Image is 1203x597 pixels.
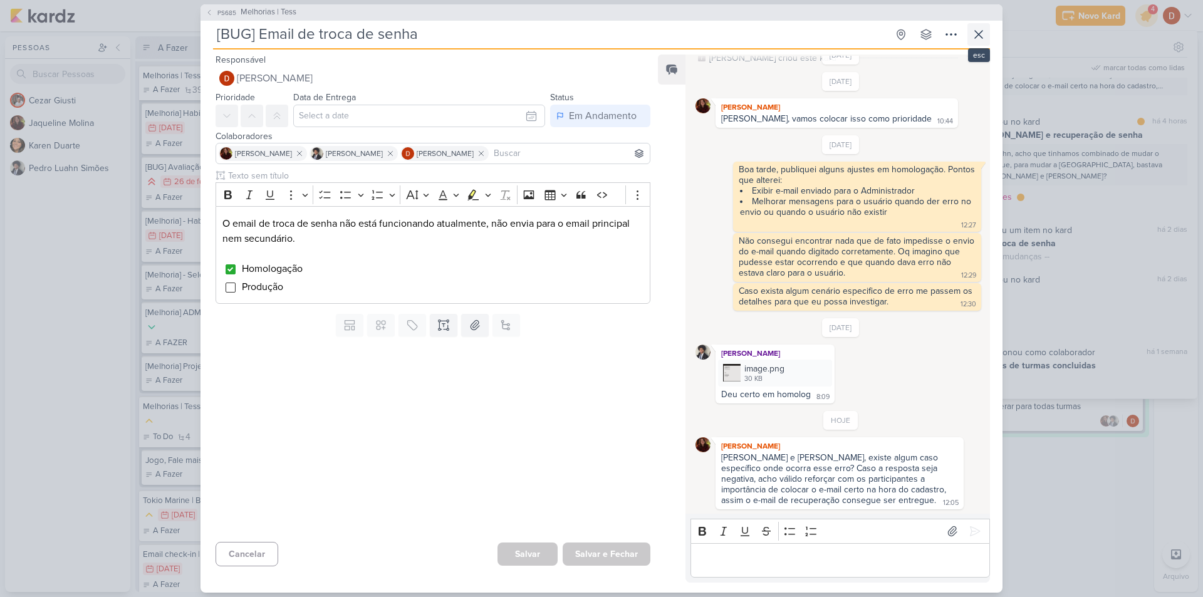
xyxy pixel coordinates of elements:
img: Jaqueline Molina [695,98,711,113]
div: Editor toolbar [690,519,990,543]
img: Pedro Luahn Simões [695,345,711,360]
div: [PERSON_NAME], vamos colocar isso como prioridade [721,113,932,124]
span: [PERSON_NAME] [237,71,313,86]
label: Status [550,92,574,103]
li: Melhorar mensagens para o usuário quando der erro no envio ou quando o usuário não existir [740,196,976,217]
div: image.png [718,360,832,387]
span: [PERSON_NAME] [417,148,474,159]
input: Select a date [293,105,545,127]
div: Editor editing area: main [216,206,650,304]
button: [PERSON_NAME] [216,67,650,90]
span: Homologação [242,262,303,275]
div: Boa tarde, publiquei alguns ajustes em homologação. Pontos que alterei: [739,164,976,185]
span: [PERSON_NAME] [235,148,292,159]
div: 12:30 [961,299,976,309]
div: Não consegui encontrar nada que de fato impedisse o envio do e-mail quando digitado corretamente.... [739,236,977,278]
div: 30 KB [744,374,784,384]
input: Buscar [491,146,647,161]
div: 12:29 [961,271,976,281]
button: Em Andamento [550,105,650,127]
img: Jaqueline Molina [220,147,232,160]
div: 12:27 [961,221,976,231]
p: O email de troca de senha não está funcionando atualmente, não envia para o email principal nem s... [222,216,643,246]
input: Texto sem título [226,169,650,182]
div: [PERSON_NAME] [718,101,956,113]
div: Em Andamento [569,108,637,123]
div: Caso exista algum cenário especifico de erro me passem os detalhes para que eu possa investigar. [739,286,975,307]
button: Cancelar [216,542,278,566]
div: [PERSON_NAME] e [PERSON_NAME], existe algum caso específico onde ocorra esse erro? Caso a respost... [721,452,949,506]
div: 8:09 [816,392,830,402]
span: [PERSON_NAME] [326,148,383,159]
div: esc [968,48,990,62]
div: 12:05 [943,498,959,508]
label: Data de Entrega [293,92,356,103]
div: 10:44 [937,117,953,127]
img: UuFnmaX64Li4DlIJ94eJ51EpTzewaotOwsDe9mE2.png [723,364,741,382]
img: Pedro Luahn Simões [311,147,323,160]
li: Exibir e-mail enviado para o Administrador [740,185,976,196]
label: Prioridade [216,92,255,103]
span: Produção [242,281,283,293]
div: image.png [744,362,784,375]
div: [PERSON_NAME] [718,440,961,452]
div: 14:07 [967,52,984,63]
div: Deu certo em homolog [721,389,811,400]
img: Davi Elias Teixeira [402,147,414,160]
label: Responsável [216,55,266,65]
img: Jaqueline Molina [695,437,711,452]
div: Editor editing area: main [690,543,990,578]
div: Colaboradores [216,130,650,143]
img: Davi Elias Teixeira [219,71,234,86]
div: Editor toolbar [216,182,650,207]
input: Kard Sem Título [213,23,887,46]
div: [PERSON_NAME] [718,347,832,360]
div: [PERSON_NAME] criou este kard [709,51,836,65]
